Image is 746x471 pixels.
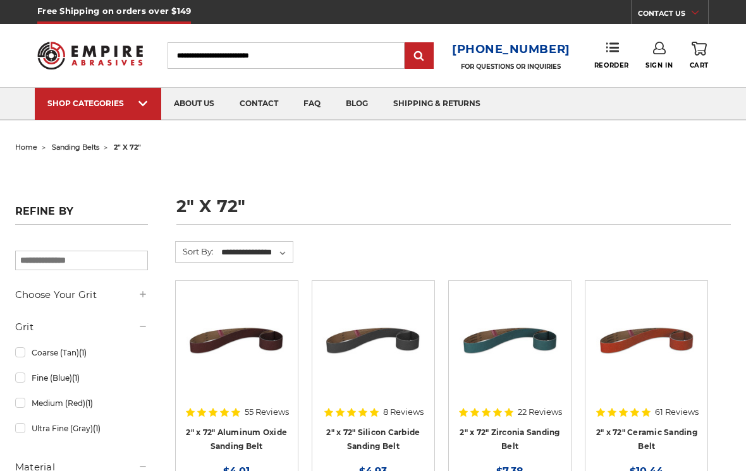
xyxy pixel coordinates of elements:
[383,408,424,416] span: 8 Reviews
[381,88,493,120] a: shipping & returns
[329,328,417,353] a: Quick view
[15,392,148,414] a: Medium (Red)
[37,35,143,76] img: Empire Abrasives
[596,427,697,451] a: 2" x 72" Ceramic Sanding Belt
[291,88,333,120] a: faq
[460,427,559,451] a: 2" x 72" Zirconia Sanding Belt
[603,328,690,353] a: Quick view
[322,290,424,391] img: 2" x 72" Silicon Carbide File Belt
[407,44,432,69] input: Submit
[15,319,148,335] h5: Grit
[52,143,99,152] a: sanding belts
[452,63,570,71] p: FOR QUESTIONS OR INQUIRIES
[245,408,289,416] span: 55 Reviews
[176,242,214,261] label: Sort By:
[15,143,37,152] a: home
[79,348,87,357] span: (1)
[47,98,149,108] div: SHOP CATEGORIES
[15,205,148,225] h5: Refine by
[690,61,709,69] span: Cart
[186,427,287,451] a: 2" x 72" Aluminum Oxide Sanding Belt
[186,290,287,391] img: 2" x 72" Aluminum Oxide Pipe Sanding Belt
[176,198,731,225] h1: 2" x 72"
[467,328,554,353] a: Quick view
[219,243,293,262] select: Sort By:
[655,408,699,416] span: 61 Reviews
[452,40,570,59] a: [PHONE_NUMBER]
[638,6,708,24] a: CONTACT US
[518,408,562,416] span: 22 Reviews
[594,290,699,394] a: 2" x 72" Ceramic Pipe Sanding Belt
[15,287,148,302] h5: Choose Your Grit
[460,290,561,391] img: 2" x 72" Zirconia Pipe Sanding Belt
[85,398,93,408] span: (1)
[458,290,562,394] a: 2" x 72" Zirconia Pipe Sanding Belt
[227,88,291,120] a: contact
[321,290,425,394] a: 2" x 72" Silicon Carbide File Belt
[185,290,289,394] a: 2" x 72" Aluminum Oxide Pipe Sanding Belt
[596,290,697,391] img: 2" x 72" Ceramic Pipe Sanding Belt
[161,88,227,120] a: about us
[690,42,709,69] a: Cart
[72,373,80,383] span: (1)
[15,417,148,439] a: Ultra Fine (Gray)
[333,88,381,120] a: blog
[93,424,101,433] span: (1)
[645,61,673,69] span: Sign In
[326,427,420,451] a: 2" x 72" Silicon Carbide Sanding Belt
[594,61,629,69] span: Reorder
[114,143,141,152] span: 2" x 72"
[15,342,148,364] a: Coarse (Tan)
[594,42,629,69] a: Reorder
[15,367,148,389] a: Fine (Blue)
[193,328,280,353] a: Quick view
